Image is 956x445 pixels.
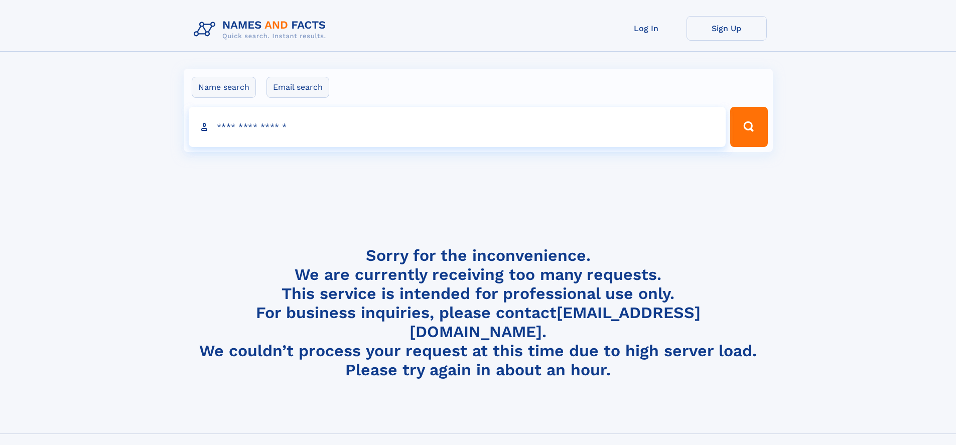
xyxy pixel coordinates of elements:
[606,16,687,41] a: Log In
[266,77,329,98] label: Email search
[190,246,767,380] h4: Sorry for the inconvenience. We are currently receiving too many requests. This service is intend...
[190,16,334,43] img: Logo Names and Facts
[409,303,701,341] a: [EMAIL_ADDRESS][DOMAIN_NAME]
[192,77,256,98] label: Name search
[189,107,726,147] input: search input
[730,107,767,147] button: Search Button
[687,16,767,41] a: Sign Up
